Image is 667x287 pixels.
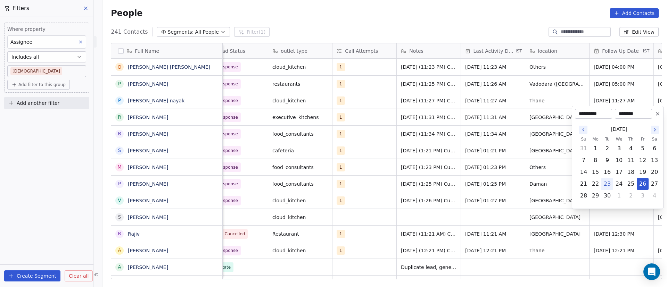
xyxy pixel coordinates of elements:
[578,190,589,201] button: Sunday, September 28th, 2025
[613,136,625,143] th: Wednesday
[649,143,660,154] button: Saturday, September 6th, 2025
[602,178,613,189] button: Today, Tuesday, September 23rd, 2025
[625,190,636,201] button: Thursday, October 2nd, 2025
[579,126,587,134] button: Go to the Previous Month
[611,126,627,133] span: [DATE]
[614,190,625,201] button: Wednesday, October 1st, 2025
[601,136,613,143] th: Tuesday
[625,143,636,154] button: Thursday, September 4th, 2025
[651,126,659,134] button: Go to the Next Month
[614,155,625,166] button: Wednesday, September 10th, 2025
[614,167,625,178] button: Wednesday, September 17th, 2025
[578,155,589,166] button: Sunday, September 7th, 2025
[602,143,613,154] button: Tuesday, September 2nd, 2025
[649,155,660,166] button: Saturday, September 13th, 2025
[578,136,660,202] table: September 2025
[625,136,637,143] th: Thursday
[602,190,613,201] button: Tuesday, September 30th, 2025
[649,190,660,201] button: Saturday, October 4th, 2025
[602,167,613,178] button: Tuesday, September 16th, 2025
[637,190,648,201] button: Friday, October 3rd, 2025
[637,136,649,143] th: Friday
[578,178,589,189] button: Sunday, September 21st, 2025
[614,178,625,189] button: Wednesday, September 24th, 2025
[578,143,589,154] button: Sunday, August 31st, 2025
[637,167,648,178] button: Friday, September 19th, 2025
[590,143,601,154] button: Monday, September 1st, 2025
[602,155,613,166] button: Tuesday, September 9th, 2025
[590,155,601,166] button: Monday, September 8th, 2025
[578,167,589,178] button: Sunday, September 14th, 2025
[637,143,648,154] button: Friday, September 5th, 2025
[625,178,636,189] button: Thursday, September 25th, 2025
[590,178,601,189] button: Monday, September 22nd, 2025
[614,143,625,154] button: Wednesday, September 3rd, 2025
[625,155,636,166] button: Thursday, September 11th, 2025
[649,136,660,143] th: Saturday
[590,136,601,143] th: Monday
[637,155,648,166] button: Friday, September 12th, 2025
[625,167,636,178] button: Thursday, September 18th, 2025
[578,136,590,143] th: Sunday
[649,178,660,189] button: Saturday, September 27th, 2025
[649,167,660,178] button: Saturday, September 20th, 2025
[590,167,601,178] button: Monday, September 15th, 2025
[637,178,648,189] button: Friday, September 26th, 2025, selected
[590,190,601,201] button: Monday, September 29th, 2025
